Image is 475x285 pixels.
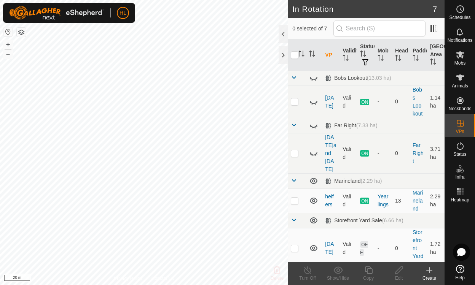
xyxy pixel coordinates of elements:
[452,84,468,88] span: Animals
[340,40,357,71] th: Validity
[325,134,336,172] a: [DATE]and [DATE]
[340,228,357,268] td: Valid
[9,6,104,20] img: Gallagher Logo
[323,275,353,282] div: Show/Hide
[392,40,410,71] th: Head
[430,60,436,66] p-sorticon: Activate to sort
[378,193,389,209] div: Yearlings
[322,40,340,71] th: VP
[413,142,424,164] a: Far Right
[309,52,315,58] p-sorticon: Activate to sort
[413,229,424,267] a: Storefront Yard Sale
[3,40,13,49] button: +
[427,188,445,213] td: 2.29 ha
[325,193,334,207] a: heifers
[378,56,384,62] p-sorticon: Activate to sort
[353,275,384,282] div: Copy
[325,95,334,109] a: [DATE]
[378,98,389,106] div: -
[382,217,403,223] span: (6.66 ha)
[455,175,464,179] span: Infra
[3,50,13,59] button: –
[340,85,357,118] td: Valid
[455,275,465,280] span: Help
[384,275,414,282] div: Edit
[325,178,382,184] div: Marineland
[325,75,391,81] div: Bobs Lookout
[433,3,437,15] span: 7
[340,188,357,213] td: Valid
[325,241,334,255] a: [DATE]
[325,122,378,129] div: Far Right
[410,40,427,71] th: Paddock
[3,27,13,36] button: Reset Map
[378,149,389,157] div: -
[292,275,323,282] div: Turn Off
[333,21,426,36] input: Search (S)
[392,188,410,213] td: 13
[413,190,423,212] a: Marineland
[151,275,174,282] a: Contact Us
[413,87,422,117] a: Bobs Lookout
[445,262,475,283] a: Help
[449,15,470,20] span: Schedules
[427,40,445,71] th: [GEOGRAPHIC_DATA] Area
[392,85,410,118] td: 0
[392,228,410,268] td: 0
[360,241,368,256] span: OFF
[456,129,464,134] span: VPs
[343,56,349,62] p-sorticon: Activate to sort
[360,52,366,58] p-sorticon: Activate to sort
[427,228,445,268] td: 1.72 ha
[120,9,126,17] span: HL
[360,178,382,184] span: (2.29 ha)
[427,85,445,118] td: 1.14 ha
[17,28,26,37] button: Map Layers
[357,40,375,71] th: Status
[375,40,392,71] th: Mob
[414,275,445,282] div: Create
[298,52,304,58] p-sorticon: Activate to sort
[392,133,410,173] td: 0
[413,56,419,62] p-sorticon: Activate to sort
[360,99,369,105] span: ON
[292,25,333,33] span: 0 selected of 7
[427,133,445,173] td: 3.71 ha
[451,198,469,202] span: Heatmap
[454,61,465,65] span: Mobs
[367,75,391,81] span: (13.03 ha)
[360,150,369,157] span: ON
[356,122,378,128] span: (7.33 ha)
[325,217,403,224] div: Storefront Yard Sale
[453,152,466,157] span: Status
[448,38,472,43] span: Notifications
[378,244,389,252] div: -
[340,133,357,173] td: Valid
[360,198,369,204] span: ON
[292,5,433,14] h2: In Rotation
[448,106,471,111] span: Neckbands
[114,275,142,282] a: Privacy Policy
[395,56,401,62] p-sorticon: Activate to sort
